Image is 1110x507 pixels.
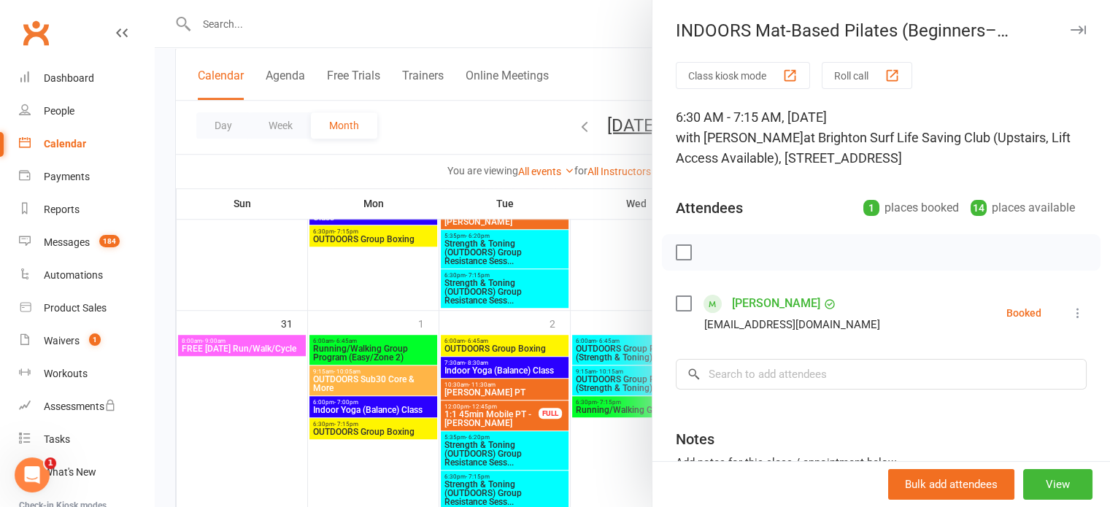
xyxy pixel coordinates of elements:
[888,469,1014,500] button: Bulk add attendees
[44,466,96,478] div: What's New
[732,292,820,315] a: [PERSON_NAME]
[44,236,90,248] div: Messages
[19,62,154,95] a: Dashboard
[44,204,80,215] div: Reports
[676,62,810,89] button: Class kiosk mode
[704,315,880,334] div: [EMAIL_ADDRESS][DOMAIN_NAME]
[18,15,54,51] a: Clubworx
[863,198,959,218] div: places booked
[19,423,154,456] a: Tasks
[15,457,50,492] iframe: Intercom live chat
[44,433,70,445] div: Tasks
[44,72,94,84] div: Dashboard
[676,107,1087,169] div: 6:30 AM - 7:15 AM, [DATE]
[863,200,879,216] div: 1
[652,20,1110,41] div: INDOORS Mat-Based Pilates (Beginners–Intermediate)
[676,454,1087,471] div: Add notes for this class / appointment below
[44,400,116,412] div: Assessments
[19,160,154,193] a: Payments
[44,138,86,150] div: Calendar
[44,368,88,379] div: Workouts
[822,62,912,89] button: Roll call
[19,456,154,489] a: What's New
[45,457,56,469] span: 1
[19,325,154,357] a: Waivers 1
[19,128,154,160] a: Calendar
[44,335,80,347] div: Waivers
[44,105,74,117] div: People
[971,198,1075,218] div: places available
[99,235,120,247] span: 184
[44,302,107,314] div: Product Sales
[44,171,90,182] div: Payments
[19,193,154,226] a: Reports
[676,130,803,145] span: with [PERSON_NAME]
[1023,469,1092,500] button: View
[1006,308,1041,318] div: Booked
[971,200,987,216] div: 14
[676,359,1087,390] input: Search to add attendees
[19,390,154,423] a: Assessments
[676,429,714,449] div: Notes
[44,269,103,281] div: Automations
[676,130,1071,166] span: at Brighton Surf Life Saving Club (Upstairs, Lift Access Available), [STREET_ADDRESS]
[19,259,154,292] a: Automations
[19,95,154,128] a: People
[19,292,154,325] a: Product Sales
[89,333,101,346] span: 1
[19,357,154,390] a: Workouts
[19,226,154,259] a: Messages 184
[676,198,743,218] div: Attendees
